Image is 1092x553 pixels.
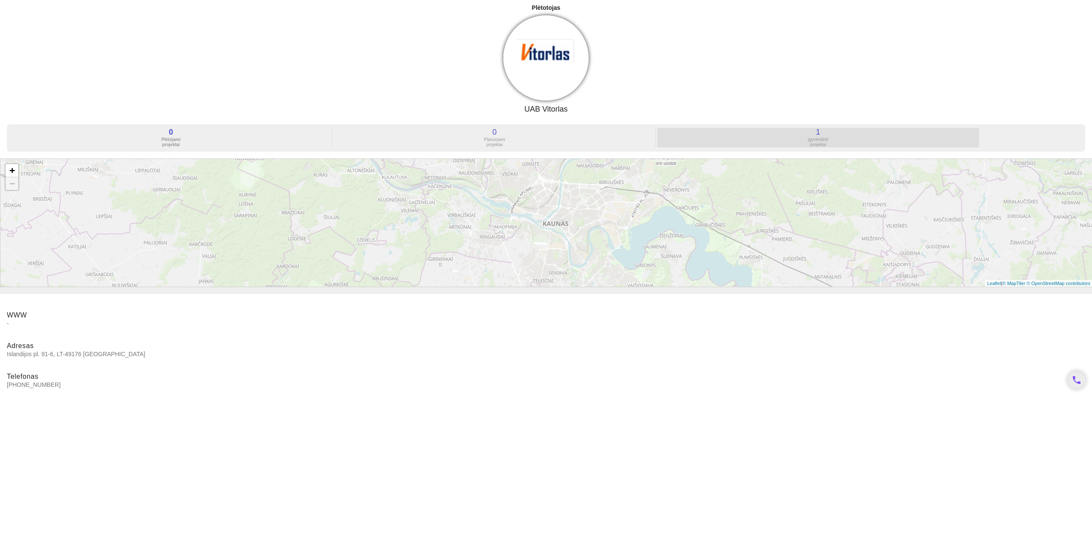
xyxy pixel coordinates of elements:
a: Zoom in [6,164,18,177]
a: 1 Įgyvendintiprojektai [657,141,979,147]
a: 0 Plėtojamiprojektai [10,141,334,147]
h3: UAB Vitorlas [7,101,1085,118]
div: Plėtojami projektai [10,137,332,147]
div: Plėtotojas [532,3,561,12]
div: Planuojami projektai [334,137,655,147]
span: Telefonas [7,373,38,380]
i: phone [1072,375,1082,385]
div: Įgyvendinti projektai [657,137,979,147]
a: © MapTiler [1002,281,1025,286]
div: 1 [657,128,979,136]
span: WWW [7,311,27,319]
a: Leaflet [987,281,1001,286]
a: 0 Planuojamiprojektai [334,141,657,147]
a: © OpenStreetMap contributors [1027,281,1090,286]
div: 0 [10,128,332,136]
span: Adresas [7,342,34,349]
span: Islandijos pl. 91-6, LT-49176 [GEOGRAPHIC_DATA] [7,350,1085,358]
span: [PHONE_NUMBER] [7,381,1061,389]
a: phone [1068,372,1085,389]
div: 0 [334,128,655,136]
a: Zoom out [6,177,18,190]
span: - [7,320,1085,327]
